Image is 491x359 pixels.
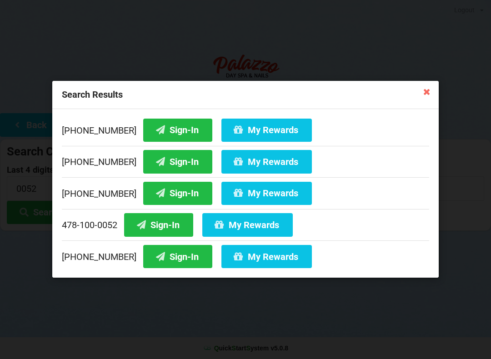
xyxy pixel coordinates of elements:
[143,245,212,268] button: Sign-In
[62,209,429,241] div: 478-100-0052
[221,245,312,268] button: My Rewards
[202,214,293,237] button: My Rewards
[62,146,429,178] div: [PHONE_NUMBER]
[62,241,429,269] div: [PHONE_NUMBER]
[143,182,212,205] button: Sign-In
[221,119,312,142] button: My Rewards
[62,178,429,209] div: [PHONE_NUMBER]
[221,150,312,174] button: My Rewards
[221,182,312,205] button: My Rewards
[143,150,212,174] button: Sign-In
[52,81,439,109] div: Search Results
[124,214,193,237] button: Sign-In
[143,119,212,142] button: Sign-In
[62,119,429,146] div: [PHONE_NUMBER]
